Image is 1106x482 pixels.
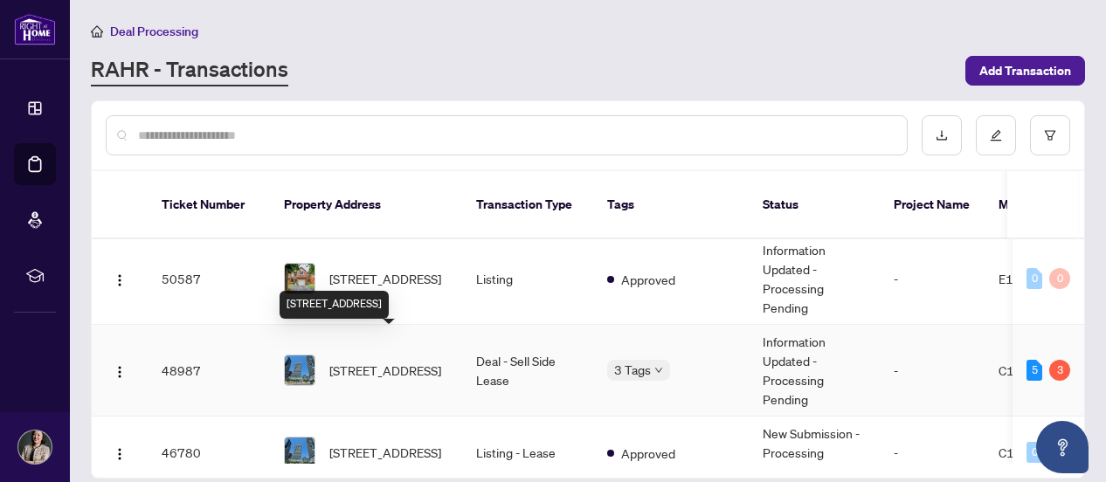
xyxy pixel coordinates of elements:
th: Project Name [880,171,985,239]
span: Deal Processing [110,24,198,39]
td: Information Updated - Processing Pending [749,233,880,325]
div: 0 [1027,442,1042,463]
img: Logo [113,273,127,287]
td: - [880,233,985,325]
td: Deal - Sell Side Lease [462,325,593,417]
td: Information Updated - Processing Pending [749,325,880,417]
th: Status [749,171,880,239]
span: home [91,25,103,38]
td: 50587 [148,233,270,325]
img: Logo [113,365,127,379]
th: Tags [593,171,749,239]
div: 0 [1027,268,1042,289]
button: Logo [106,438,134,466]
div: 5 [1027,360,1042,381]
span: download [936,129,948,141]
button: Add Transaction [965,56,1085,86]
span: [STREET_ADDRESS] [329,361,441,380]
div: 0 [1049,268,1070,289]
button: download [922,115,962,155]
td: Listing [462,233,593,325]
img: Profile Icon [18,430,52,464]
button: Logo [106,356,134,384]
span: C12319756 [999,362,1069,378]
span: filter [1044,129,1056,141]
img: thumbnail-img [285,437,315,467]
span: C12319756 [999,444,1069,460]
span: Approved [621,444,675,463]
span: E12367386 [999,271,1068,286]
th: Ticket Number [148,171,270,239]
span: 3 Tags [614,360,651,380]
th: MLS # [985,171,1089,239]
button: Logo [106,265,134,293]
td: 48987 [148,325,270,417]
a: RAHR - Transactions [91,55,288,86]
span: edit [990,129,1002,141]
button: Open asap [1036,421,1089,473]
span: [STREET_ADDRESS] [329,443,441,462]
img: thumbnail-img [285,264,315,293]
img: logo [14,13,56,45]
img: thumbnail-img [285,355,315,385]
button: edit [976,115,1016,155]
div: 3 [1049,360,1070,381]
span: [STREET_ADDRESS] [329,269,441,288]
th: Property Address [270,171,462,239]
span: down [654,366,663,375]
span: Approved [621,270,675,289]
th: Transaction Type [462,171,593,239]
div: [STREET_ADDRESS] [280,291,389,319]
img: Logo [113,447,127,461]
button: filter [1030,115,1070,155]
span: Add Transaction [979,57,1071,85]
td: - [880,325,985,417]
